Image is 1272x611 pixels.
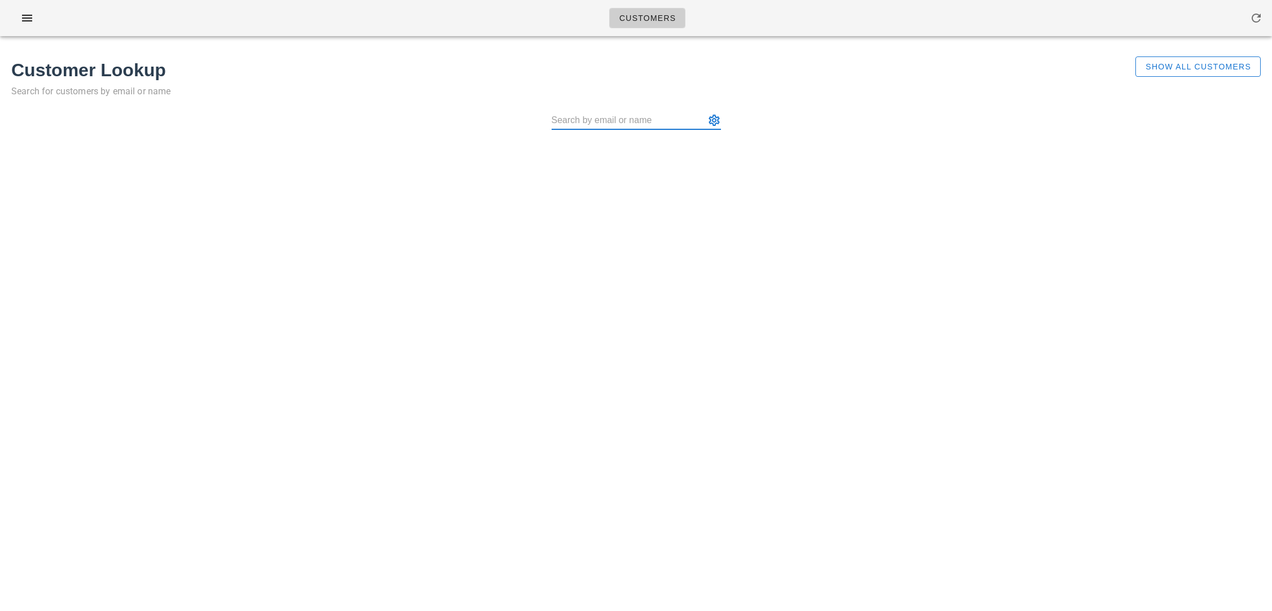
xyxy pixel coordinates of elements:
[707,114,721,127] button: appended action
[609,8,686,28] a: Customers
[1135,56,1261,77] button: Show All Customers
[1145,62,1251,71] span: Show All Customers
[11,56,1050,84] h1: Customer Lookup
[11,84,1050,99] p: Search for customers by email or name
[619,14,676,23] span: Customers
[552,111,705,129] input: Search by email or name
